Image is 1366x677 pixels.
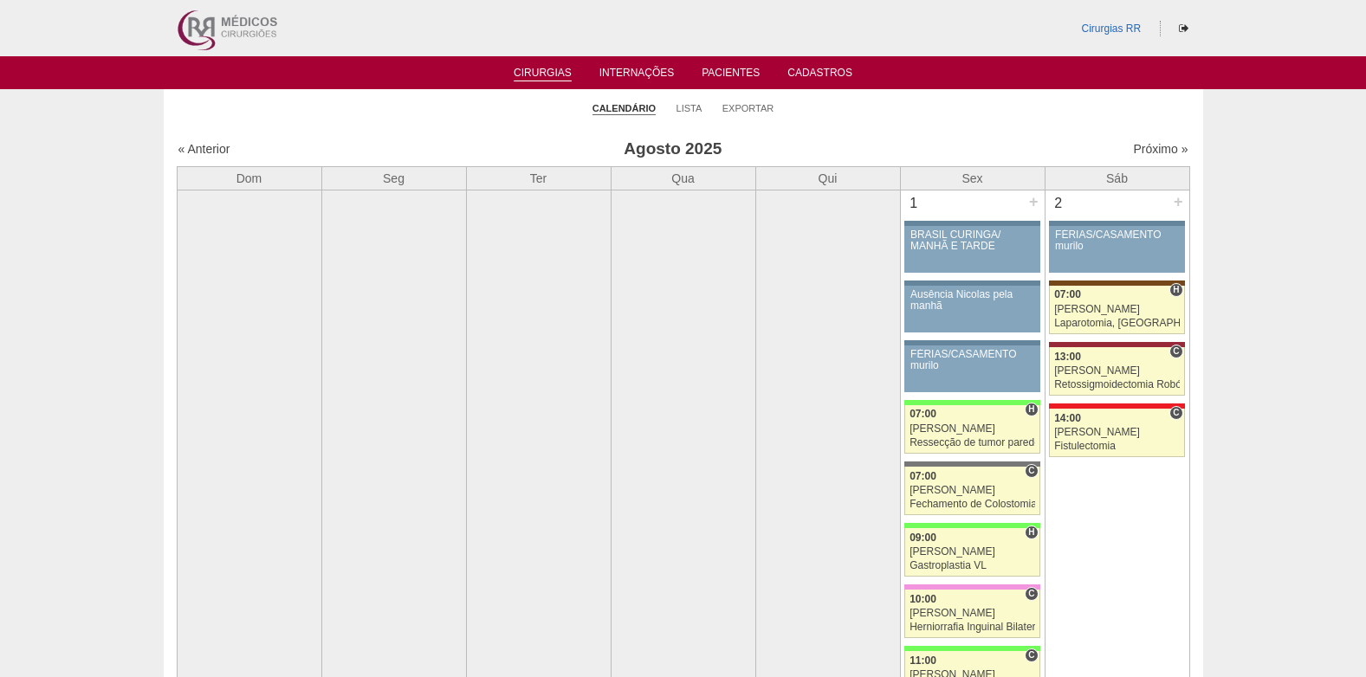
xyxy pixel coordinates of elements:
[904,340,1039,345] div: Key: Aviso
[1055,229,1179,252] div: FÉRIAS/CASAMENTO murilo
[910,622,1035,633] div: Herniorrafia Inguinal Bilateral
[321,166,466,190] th: Seg
[904,584,1039,590] div: Key: Albert Einstein
[1133,142,1188,156] a: Próximo »
[910,437,1035,448] div: Ressecção de tumor parede abdominal pélvica
[904,523,1039,528] div: Key: Brasil
[1171,190,1186,213] div: +
[904,400,1039,405] div: Key: Brasil
[910,532,936,544] span: 09:00
[702,67,760,84] a: Pacientes
[599,67,675,84] a: Internações
[1049,347,1184,396] a: C 13:00 [PERSON_NAME] Retossigmoidectomia Robótica
[910,593,936,605] span: 10:00
[611,166,755,190] th: Qua
[514,67,572,81] a: Cirurgias
[904,280,1039,286] div: Key: Aviso
[910,654,936,667] span: 11:00
[1054,318,1180,329] div: Laparotomia, [GEOGRAPHIC_DATA], Drenagem, Bridas
[910,560,1035,571] div: Gastroplastia VL
[1045,166,1189,190] th: Sáb
[910,470,936,482] span: 07:00
[1025,464,1038,478] span: Consultório
[1049,286,1184,334] a: H 07:00 [PERSON_NAME] Laparotomia, [GEOGRAPHIC_DATA], Drenagem, Bridas
[904,590,1039,638] a: C 10:00 [PERSON_NAME] Herniorrafia Inguinal Bilateral
[420,137,925,162] h3: Agosto 2025
[910,485,1035,496] div: [PERSON_NAME]
[1054,412,1081,424] span: 14:00
[1049,280,1184,286] div: Key: Santa Joana
[910,423,1035,435] div: [PERSON_NAME]
[1054,365,1180,377] div: [PERSON_NAME]
[1054,441,1180,452] div: Fistulectomia
[1054,379,1180,390] div: Retossigmoidectomia Robótica
[1054,351,1081,363] span: 13:00
[904,461,1039,467] div: Key: Santa Catarina
[1049,221,1184,226] div: Key: Aviso
[910,499,1035,510] div: Fechamento de Colostomia ou Enterostomia
[1049,226,1184,273] a: FÉRIAS/CASAMENTO murilo
[1046,190,1072,216] div: 2
[904,345,1039,392] a: FÉRIAS/CASAMENTO murilo
[901,190,928,216] div: 1
[677,102,702,114] a: Lista
[1025,403,1038,416] span: Hospital
[904,405,1039,454] a: H 07:00 [PERSON_NAME] Ressecção de tumor parede abdominal pélvica
[1025,525,1038,539] span: Hospital
[1081,23,1141,35] a: Cirurgias RR
[1169,406,1182,420] span: Consultório
[466,166,611,190] th: Ter
[755,166,900,190] th: Qui
[1169,345,1182,358] span: Consultório
[1169,283,1182,297] span: Hospital
[1179,23,1188,34] i: Sair
[1025,648,1038,662] span: Consultório
[1054,427,1180,438] div: [PERSON_NAME]
[910,229,1034,252] div: BRASIL CURINGA/ MANHÃ E TARDE
[1049,342,1184,347] div: Key: Sírio Libanês
[904,467,1039,515] a: C 07:00 [PERSON_NAME] Fechamento de Colostomia ou Enterostomia
[1049,409,1184,457] a: C 14:00 [PERSON_NAME] Fistulectomia
[904,646,1039,651] div: Key: Brasil
[177,166,321,190] th: Dom
[178,142,230,156] a: « Anterior
[1026,190,1041,213] div: +
[592,102,656,115] a: Calendário
[904,221,1039,226] div: Key: Aviso
[900,166,1045,190] th: Sex
[910,408,936,420] span: 07:00
[722,102,774,114] a: Exportar
[904,226,1039,273] a: BRASIL CURINGA/ MANHÃ E TARDE
[904,286,1039,332] a: Ausência Nicolas pela manhã
[910,289,1034,312] div: Ausência Nicolas pela manhã
[1049,403,1184,409] div: Key: Assunção
[910,546,1035,558] div: [PERSON_NAME]
[904,528,1039,577] a: H 09:00 [PERSON_NAME] Gastroplastia VL
[787,67,852,84] a: Cadastros
[1054,288,1081,300] span: 07:00
[910,608,1035,619] div: [PERSON_NAME]
[1054,304,1180,315] div: [PERSON_NAME]
[1025,587,1038,601] span: Consultório
[910,349,1034,371] div: FÉRIAS/CASAMENTO murilo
